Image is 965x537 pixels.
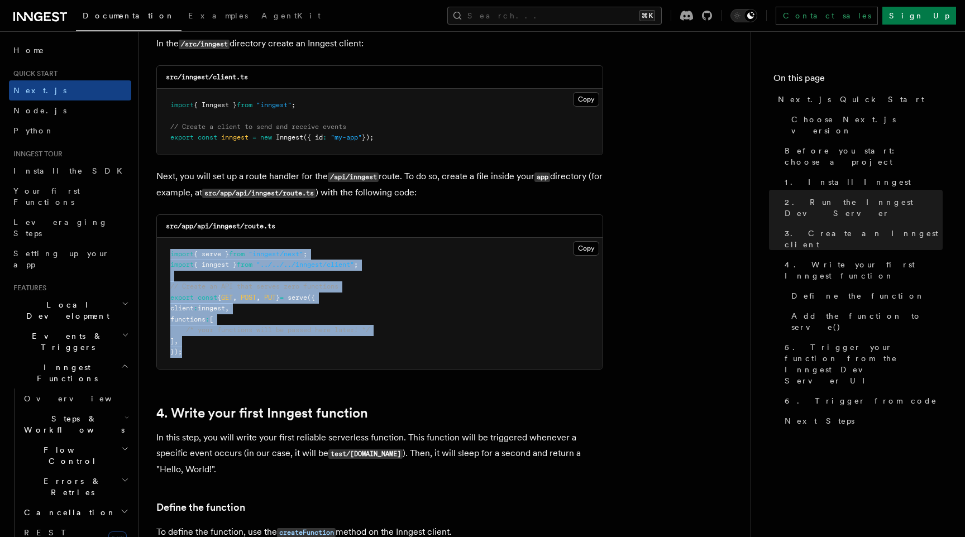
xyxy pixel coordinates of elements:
span: from [237,261,252,268]
button: Events & Triggers [9,326,131,357]
a: Install the SDK [9,161,131,181]
p: In the directory create an Inngest client: [156,36,603,52]
span: Setting up your app [13,249,109,269]
button: Inngest Functions [9,357,131,389]
span: Install the SDK [13,166,129,175]
span: 4. Write your first Inngest function [785,259,943,281]
code: /src/inngest [179,40,230,49]
a: Next.js Quick Start [773,89,943,109]
button: Cancellation [20,502,131,522]
p: Next, you will set up a route handler for the route. To do so, create a file inside your director... [156,169,603,201]
span: // Create an API that serves zero functions [170,282,338,290]
span: ] [170,337,174,345]
span: Home [13,45,45,56]
a: Define the function [156,500,245,515]
button: Copy [573,92,599,107]
a: 4. Write your first Inngest function [780,255,943,286]
span: Flow Control [20,444,121,467]
span: GET [221,294,233,301]
span: Local Development [9,299,122,322]
span: Leveraging Steps [13,218,108,238]
code: src/app/api/inngest/route.ts [166,222,275,230]
span: Inngest tour [9,150,63,159]
span: Examples [188,11,248,20]
span: /* your functions will be passed here later! */ [186,326,370,334]
span: ; [354,261,358,268]
span: ({ [307,294,315,301]
span: serve [288,294,307,301]
span: import [170,101,194,109]
a: Examples [181,3,255,30]
a: Choose Next.js version [787,109,943,141]
span: Steps & Workflows [20,413,125,435]
a: 2. Run the Inngest Dev Server [780,192,943,223]
span: "../../../inngest/client" [256,261,354,268]
span: PUT [264,294,276,301]
span: const [198,133,217,141]
span: , [233,294,237,301]
span: Documentation [83,11,175,20]
a: Sign Up [882,7,956,25]
code: /api/inngest [328,172,379,182]
span: , [256,294,260,301]
span: Define the function [791,290,925,301]
a: createFunction [277,526,336,537]
span: : [194,304,198,312]
span: Next.js Quick Start [778,94,924,105]
span: inngest [221,133,249,141]
a: AgentKit [255,3,327,30]
a: Home [9,40,131,60]
a: Documentation [76,3,181,31]
span: Events & Triggers [9,330,122,353]
span: ({ id [303,133,323,141]
span: { serve } [194,250,229,258]
span: Overview [24,394,139,403]
span: Cancellation [20,507,116,518]
span: inngest [198,304,225,312]
span: [ [209,315,213,323]
a: Define the function [787,286,943,306]
button: Steps & Workflows [20,409,131,440]
a: Python [9,121,131,141]
span: Quick start [9,69,58,78]
button: Search...⌘K [447,7,662,25]
span: Python [13,126,54,135]
button: Flow Control [20,440,131,471]
span: "inngest" [256,101,292,109]
span: : [206,315,209,323]
span: Add the function to serve() [791,310,943,333]
span: ; [292,101,295,109]
button: Local Development [9,295,131,326]
span: 5. Trigger your function from the Inngest Dev Server UI [785,342,943,386]
a: 5. Trigger your function from the Inngest Dev Server UI [780,337,943,391]
span: 1. Install Inngest [785,176,911,188]
a: Add the function to serve() [787,306,943,337]
a: Leveraging Steps [9,212,131,243]
span: Choose Next.js version [791,114,943,136]
span: } [276,294,280,301]
span: Features [9,284,46,293]
span: { Inngest } [194,101,237,109]
span: // Create a client to send and receive events [170,123,346,131]
a: Before you start: choose a project [780,141,943,172]
span: , [174,337,178,345]
span: = [252,133,256,141]
a: Node.js [9,100,131,121]
span: import [170,261,194,268]
span: import [170,250,194,258]
span: Your first Functions [13,186,80,207]
span: Next.js [13,86,66,95]
span: client [170,304,194,312]
span: const [198,294,217,301]
span: POST [241,294,256,301]
span: Node.js [13,106,66,115]
span: export [170,133,194,141]
a: 6. Trigger from code [780,391,943,411]
button: Copy [573,241,599,256]
span: functions [170,315,206,323]
a: Next Steps [780,411,943,431]
code: app [534,172,550,182]
span: export [170,294,194,301]
p: In this step, you will write your first reliable serverless function. This function will be trigg... [156,430,603,477]
code: src/inngest/client.ts [166,73,248,81]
